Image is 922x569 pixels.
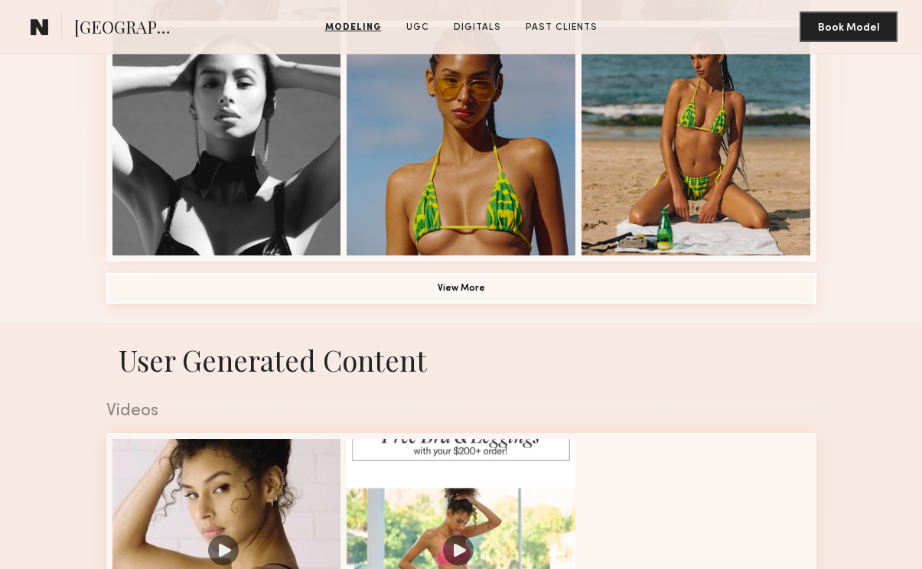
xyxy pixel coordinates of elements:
[106,402,816,420] div: Videos
[520,21,604,34] a: Past Clients
[448,21,507,34] a: Digitals
[319,21,388,34] a: Modeling
[74,15,181,42] span: [GEOGRAPHIC_DATA] N.
[106,273,816,304] button: View More
[800,20,898,33] a: Book Model
[400,21,435,34] a: UGC
[800,11,898,42] button: Book Model
[94,341,829,379] h1: User Generated Content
